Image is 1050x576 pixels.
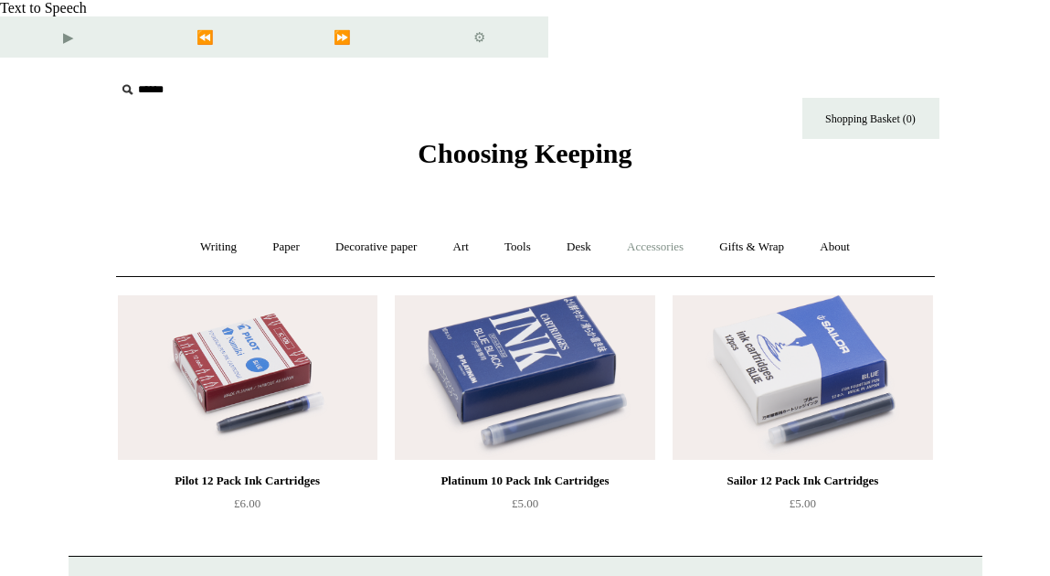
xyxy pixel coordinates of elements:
img: Pilot 12 Pack Ink Cartridges [118,295,377,460]
a: Gifts & Wrap [703,223,801,272]
span: £5.00 [790,496,816,510]
div: Pilot 12 Pack Ink Cartridges [122,470,373,492]
span: £5.00 [512,496,538,510]
button: Forward [274,16,411,58]
a: Sailor 12 Pack Ink Cartridges £5.00 [673,470,932,545]
a: Tools [488,223,547,272]
button: Settings [411,16,548,58]
a: Decorative paper [319,223,433,272]
a: Writing [184,223,253,272]
a: Accessories [610,223,700,272]
img: Sailor 12 Pack Ink Cartridges [673,295,932,460]
a: Choosing Keeping [418,153,631,165]
a: Art [437,223,485,272]
span: Choosing Keeping [418,138,631,168]
a: About [803,223,866,272]
a: Pilot 12 Pack Ink Cartridges £6.00 [118,470,377,545]
a: Sailor 12 Pack Ink Cartridges Sailor 12 Pack Ink Cartridges [673,295,932,460]
button: Previous [137,16,274,58]
div: Platinum 10 Pack Ink Cartridges [399,470,650,492]
span: £6.00 [234,496,260,510]
img: Platinum 10 Pack Ink Cartridges [395,295,654,460]
a: Platinum 10 Pack Ink Cartridges Platinum 10 Pack Ink Cartridges [395,295,654,460]
a: Pilot 12 Pack Ink Cartridges Pilot 12 Pack Ink Cartridges [118,295,377,460]
a: Desk [550,223,608,272]
a: Shopping Basket (0) [802,98,939,139]
div: Sailor 12 Pack Ink Cartridges [677,470,928,492]
a: Paper [256,223,316,272]
a: Platinum 10 Pack Ink Cartridges £5.00 [395,470,654,545]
